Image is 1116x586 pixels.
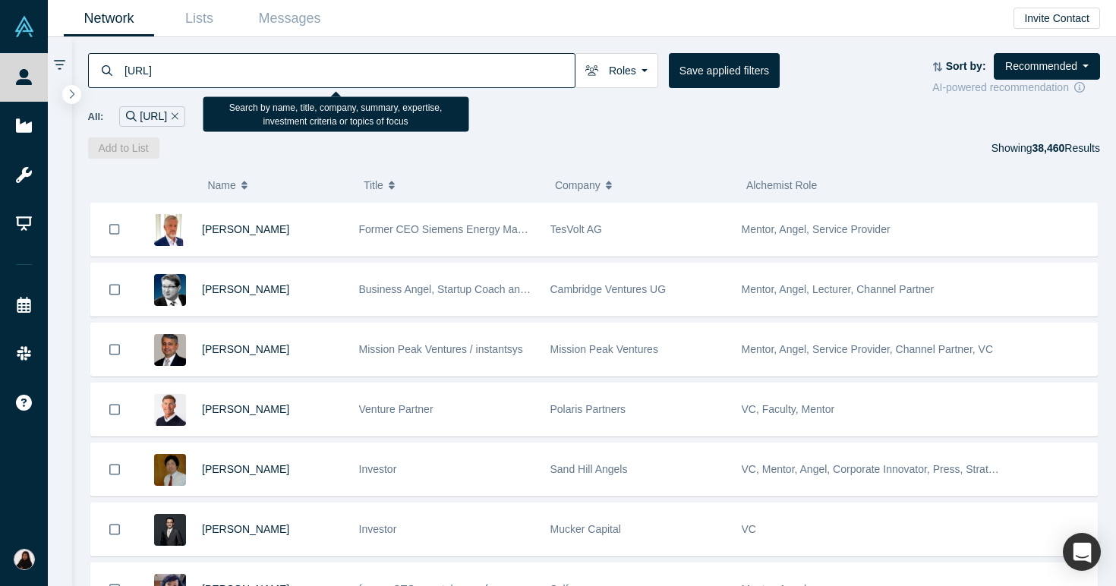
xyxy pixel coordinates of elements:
img: Alchemist Vault Logo [14,16,35,37]
span: Mentor, Angel, Service Provider [742,223,891,235]
span: VC [742,523,756,535]
span: Alchemist Role [746,179,817,191]
span: Business Angel, Startup Coach and best-selling author [359,283,616,295]
button: Bookmark [91,383,138,436]
span: Mucker Capital [550,523,621,535]
span: Polaris Partners [550,403,626,415]
a: [PERSON_NAME] [202,283,289,295]
button: Bookmark [91,503,138,556]
button: Remove Filter [167,108,178,125]
img: Martin Giese's Profile Image [154,274,186,306]
a: [PERSON_NAME] [202,223,289,235]
button: Invite Contact [1014,8,1100,29]
button: Name [207,169,348,201]
button: Bookmark [91,323,138,376]
span: All: [88,109,104,124]
img: Jayashree Dutta's Account [14,549,35,570]
a: [PERSON_NAME] [202,403,289,415]
span: Sand Hill Angels [550,463,628,475]
span: Name [207,169,235,201]
img: Ralf Christian's Profile Image [154,214,186,246]
a: [PERSON_NAME] [202,523,289,535]
strong: Sort by: [946,60,986,72]
span: Investor [359,523,397,535]
span: Cambridge Ventures UG [550,283,667,295]
a: [PERSON_NAME] [202,343,289,355]
img: Ning Sung's Profile Image [154,454,186,486]
div: [URL] [119,106,184,127]
a: Messages [244,1,335,36]
span: Mission Peak Ventures / instantsys [359,343,523,355]
button: Add to List [88,137,159,159]
button: Bookmark [91,203,138,256]
span: Venture Partner [359,403,433,415]
span: VC, Faculty, Mentor [742,403,835,415]
button: Save applied filters [669,53,780,88]
input: Search by name, title, company, summary, expertise, investment criteria or topics of focus [123,52,575,88]
button: Recommended [994,53,1100,80]
a: [PERSON_NAME] [202,463,289,475]
a: Lists [154,1,244,36]
span: Results [1032,142,1100,154]
span: Mentor, Angel, Lecturer, Channel Partner [742,283,935,295]
button: Bookmark [91,443,138,496]
a: Network [64,1,154,36]
span: Investor [359,463,397,475]
span: Title [364,169,383,201]
button: Title [364,169,539,201]
span: Mentor, Angel, Service Provider, Channel Partner, VC [742,343,994,355]
span: Mission Peak Ventures [550,343,658,355]
span: Former CEO Siemens Energy Management Division of SIEMENS AG [359,223,686,235]
button: Company [555,169,730,201]
span: Company [555,169,601,201]
span: TesVolt AG [550,223,602,235]
strong: 38,460 [1032,142,1064,154]
img: Vipin Chawla's Profile Image [154,334,186,366]
img: Gary Swart's Profile Image [154,394,186,426]
button: Roles [575,53,658,88]
div: AI-powered recommendation [932,80,1100,96]
button: Bookmark [91,263,138,316]
img: Jerry Chen's Profile Image [154,514,186,546]
div: Showing [991,137,1100,159]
